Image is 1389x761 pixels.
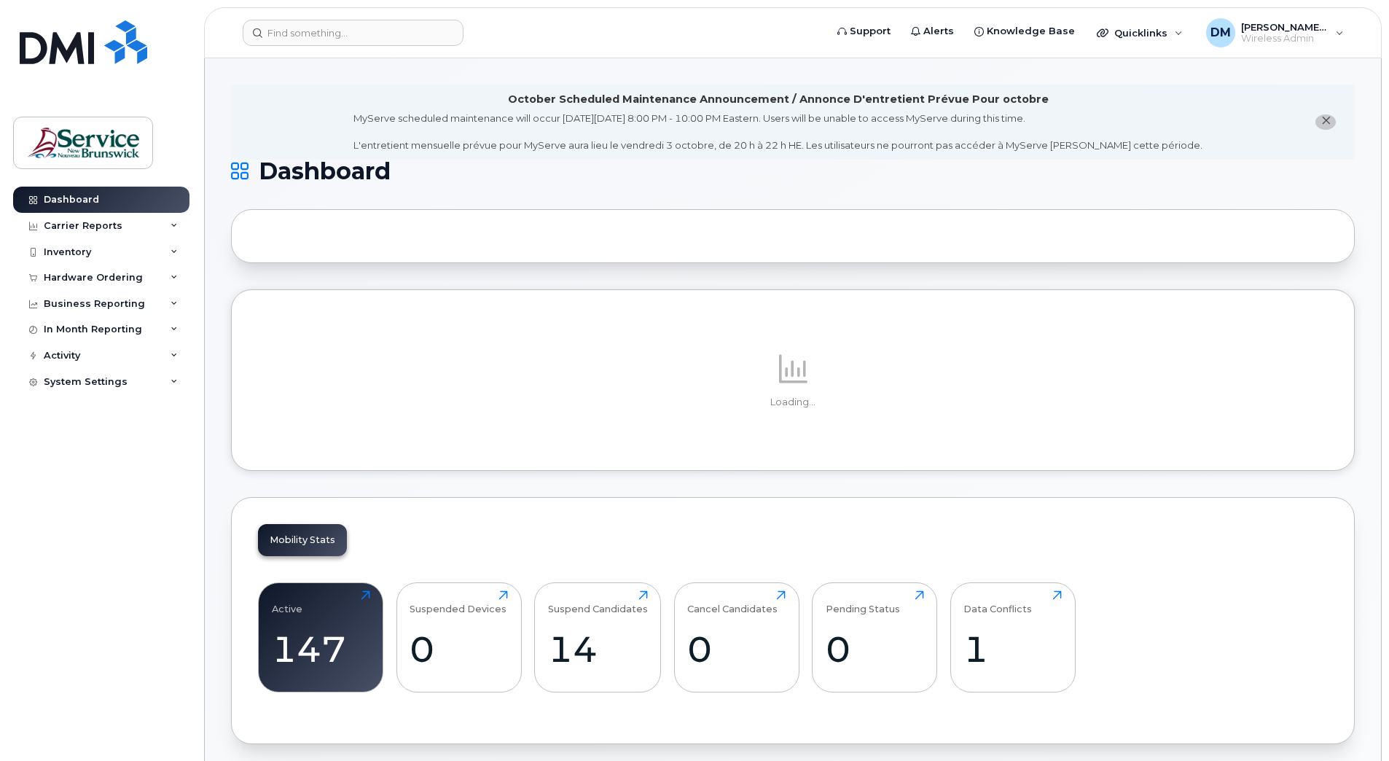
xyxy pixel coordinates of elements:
div: Suspended Devices [410,590,506,614]
div: 147 [272,628,370,671]
div: 14 [548,628,648,671]
div: 1 [963,628,1062,671]
div: MyServe scheduled maintenance will occur [DATE][DATE] 8:00 PM - 10:00 PM Eastern. Users will be u... [353,112,1202,152]
div: Active [272,590,302,614]
a: Suspended Devices0 [410,590,508,684]
button: close notification [1315,114,1336,130]
div: Cancel Candidates [687,590,778,614]
div: October Scheduled Maintenance Announcement / Annonce D'entretient Prévue Pour octobre [508,92,1049,107]
a: Active147 [272,590,370,684]
div: 0 [410,628,508,671]
a: Pending Status0 [826,590,924,684]
a: Cancel Candidates0 [687,590,786,684]
div: 0 [826,628,924,671]
div: Pending Status [826,590,900,614]
span: Dashboard [259,160,391,182]
div: 0 [687,628,786,671]
div: Suspend Candidates [548,590,648,614]
a: Suspend Candidates14 [548,590,648,684]
div: Data Conflicts [963,590,1032,614]
p: Loading... [258,396,1328,409]
a: Data Conflicts1 [963,590,1062,684]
